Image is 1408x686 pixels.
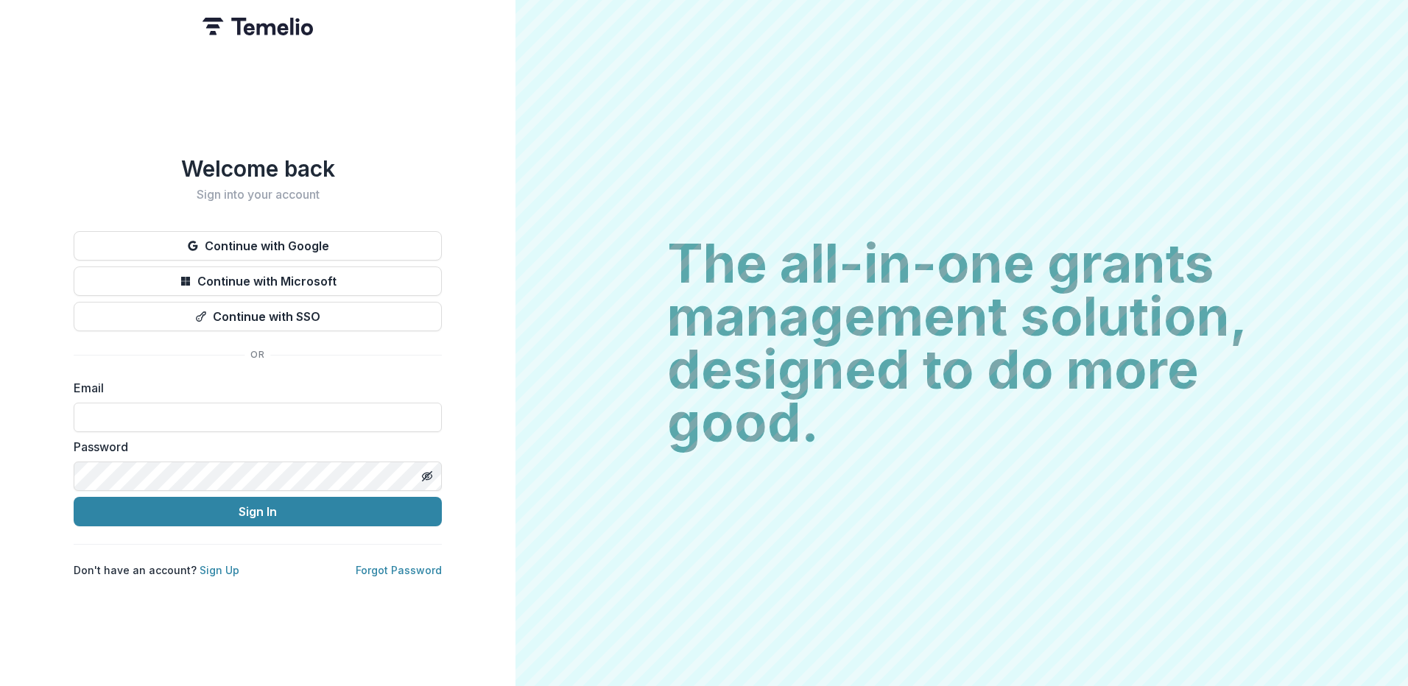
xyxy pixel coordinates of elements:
a: Sign Up [200,564,239,576]
button: Continue with SSO [74,302,442,331]
label: Email [74,379,433,397]
button: Continue with Microsoft [74,266,442,296]
button: Toggle password visibility [415,464,439,488]
label: Password [74,438,433,456]
img: Temelio [203,18,313,35]
a: Forgot Password [356,564,442,576]
button: Continue with Google [74,231,442,261]
button: Sign In [74,497,442,526]
h1: Welcome back [74,155,442,182]
p: Don't have an account? [74,562,239,578]
h2: Sign into your account [74,188,442,202]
